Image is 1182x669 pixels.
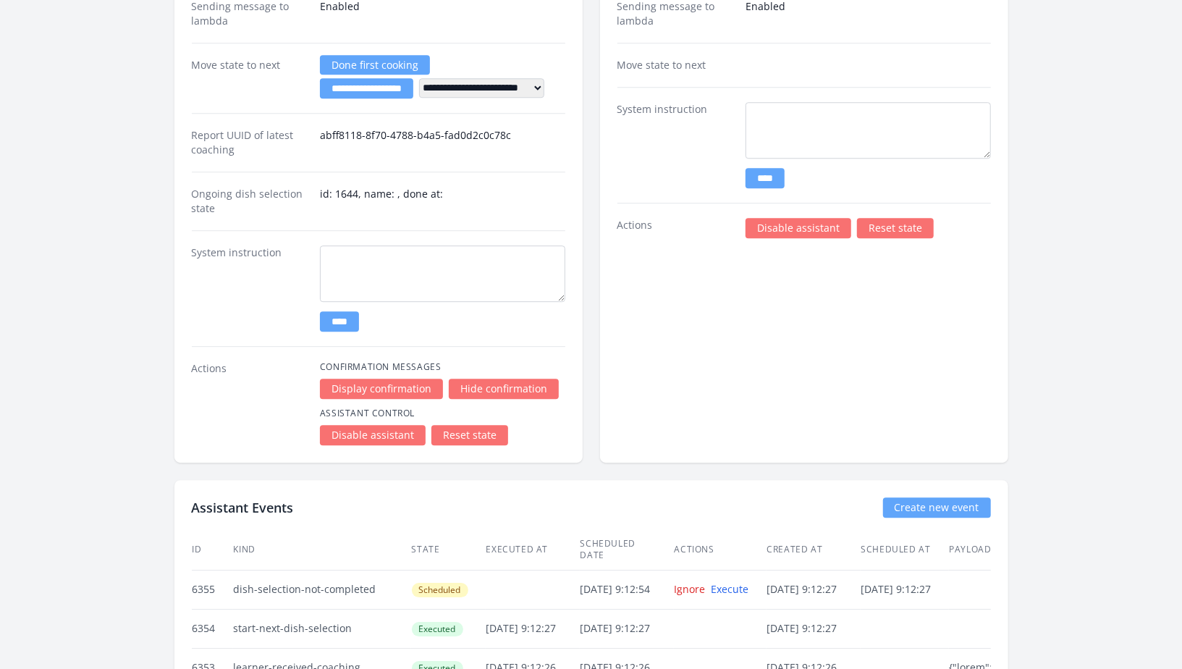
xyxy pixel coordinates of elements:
h2: Assistant Events [192,497,294,518]
span: Executed [412,622,463,636]
th: Kind [233,529,411,571]
td: [DATE] 9:12:27 [767,570,861,609]
a: Execute [712,582,749,596]
a: Create new event [883,497,991,518]
dd: abff8118-8f70-4788-b4a5-fad0d2c0c78c [320,128,565,157]
td: [DATE] 9:12:27 [861,570,949,609]
a: Disable assistant [746,218,851,238]
h4: Assistant Control [320,408,565,419]
td: 6354 [192,609,233,648]
th: Actions [674,529,767,571]
th: Scheduled at [861,529,949,571]
a: Reset state [431,425,508,445]
dt: Move state to next [617,58,734,72]
td: [DATE] 9:12:27 [767,609,861,648]
td: [DATE] 9:12:27 [580,609,674,648]
th: Created at [767,529,861,571]
th: Executed at [486,529,580,571]
dt: Ongoing dish selection state [192,187,308,216]
dt: Report UUID of latest coaching [192,128,308,157]
td: start-next-dish-selection [233,609,411,648]
a: Display confirmation [320,379,443,399]
th: Scheduled date [580,529,674,571]
a: Done first cooking [320,55,430,75]
dt: System instruction [617,102,734,188]
th: State [411,529,486,571]
dd: id: 1644, name: , done at: [320,187,565,216]
td: [DATE] 9:12:27 [486,609,580,648]
th: ID [192,529,233,571]
a: Ignore [675,582,706,596]
td: dish-selection-not-completed [233,570,411,609]
a: Disable assistant [320,425,426,445]
a: Hide confirmation [449,379,559,399]
a: Reset state [857,218,934,238]
td: 6355 [192,570,233,609]
h4: Confirmation Messages [320,361,565,373]
dt: Actions [192,361,308,445]
span: Scheduled [412,583,468,597]
td: [DATE] 9:12:54 [580,570,674,609]
dt: Move state to next [192,58,308,98]
dt: Actions [617,218,734,238]
dt: System instruction [192,245,308,332]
